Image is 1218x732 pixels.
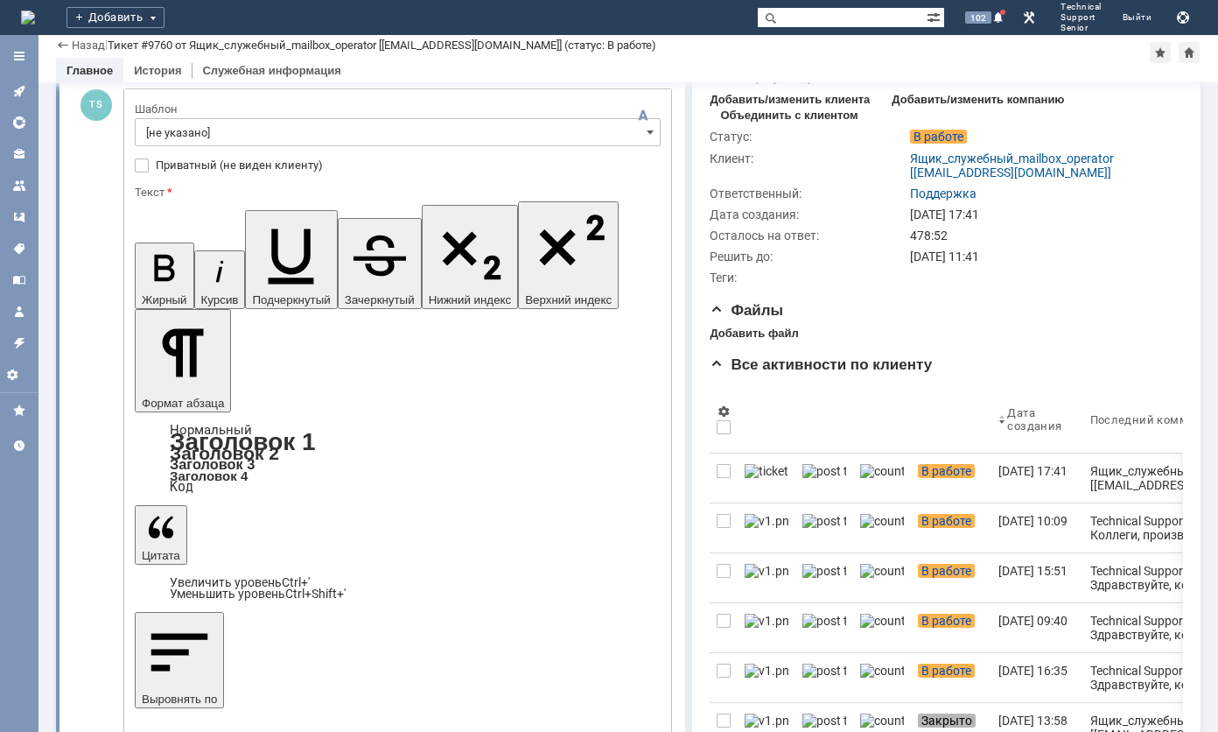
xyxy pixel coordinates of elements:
[518,201,619,309] button: Верхний индекс
[66,64,113,77] a: Главное
[245,210,337,309] button: Подчеркнутый
[910,151,1114,179] a: Ящик_служебный_mailbox_operator [[EMAIL_ADDRESS][DOMAIN_NAME]]
[853,603,911,652] a: counter.png
[1150,42,1171,63] div: Добавить в избранное
[135,309,231,412] button: Формат абзаца
[918,564,975,578] span: В работе
[5,266,33,294] a: База знаний
[802,564,846,578] img: post ticket.png
[860,514,904,528] img: counter.png
[918,614,975,628] span: В работе
[5,361,33,389] a: Настройки
[422,205,519,309] button: Нижний индекс
[170,587,346,601] a: Decrease
[998,564,1067,578] div: [DATE] 15:51
[910,208,1174,222] div: [DATE] 17:41
[918,514,975,528] span: В работе
[991,386,1082,454] th: Дата создания
[717,405,731,419] span: Настройки
[5,172,33,200] a: Команды и агенты
[802,464,846,478] img: post ticket.png
[5,329,33,357] a: Правила автоматизации
[170,422,252,438] a: Нормальный
[802,614,846,628] img: post ticket.png
[710,302,783,319] span: Файлы
[170,443,279,463] a: Заголовок 2
[5,77,33,105] a: Активности
[991,603,1082,652] a: [DATE] 09:40
[795,503,853,553] a: post ticket.png
[911,503,991,553] a: В работе
[5,109,33,137] a: Общая аналитика
[66,7,164,28] div: Добавить
[170,468,248,483] a: Заголовок 4
[21,11,35,25] img: logo
[911,553,991,602] a: В работе
[142,693,217,706] span: Выровнять по
[156,158,657,172] label: Приватный (не виден клиенту)
[710,229,906,243] div: Осталось на ответ:
[927,8,944,25] span: Расширенный поиск
[525,293,612,306] span: Верхний индекс
[998,664,1067,678] div: [DATE] 16:35
[998,514,1067,528] div: [DATE] 10:09
[802,514,846,528] img: post ticket.png
[1172,7,1193,28] button: Сохранить лог
[194,250,246,309] button: Курсив
[892,93,1064,107] div: Добавить/изменить компанию
[991,653,1082,702] a: [DATE] 16:35
[918,664,975,678] span: В работе
[1018,7,1039,28] a: Перейти в интерфейс администратора
[135,577,661,600] div: Цитата
[80,89,112,121] span: TS
[998,464,1067,478] div: [DATE] 17:41
[991,503,1082,553] a: [DATE] 10:09
[860,614,904,628] img: counter.png
[738,653,795,702] a: v1.png
[918,464,975,478] span: В работе
[135,187,657,198] div: Текст
[910,250,979,264] span: [DATE] 11:41
[135,103,657,115] div: Шаблон
[142,549,180,562] span: Цитата
[738,603,795,652] a: v1.png
[135,243,194,309] button: Жирный
[853,553,911,602] a: counter.png
[5,235,33,263] a: Теги
[105,38,108,51] div: |
[720,109,857,123] div: Объединить с клиентом
[795,603,853,652] a: post ticket.png
[853,503,911,553] a: counter.png
[5,298,33,326] a: Мой профиль
[710,271,906,285] div: Теги:
[745,464,788,478] img: ticket_notification.png
[911,653,991,702] a: В работе
[795,454,853,503] a: post ticket.png
[429,293,512,306] span: Нижний индекс
[1060,2,1102,12] span: Technical
[745,714,788,728] img: v1.png
[795,553,853,602] a: post ticket.png
[5,140,33,168] a: Клиенты
[1060,23,1102,33] span: Senior
[108,39,656,52] div: Тикет #9760 от Ящик_служебный_mailbox_operator [[EMAIL_ADDRESS][DOMAIN_NAME]] (статус: В работе)
[745,664,788,678] img: v1.png
[285,587,346,601] span: Ctrl+Shift+'
[991,553,1082,602] a: [DATE] 15:51
[860,714,904,728] img: counter.png
[135,425,661,493] div: Формат абзаца
[802,664,846,678] img: post ticket.png
[998,614,1067,628] div: [DATE] 09:40
[282,575,310,589] span: Ctrl+'
[345,293,415,306] span: Зачеркнутый
[710,130,906,144] div: Статус:
[853,653,911,702] a: counter.png
[72,39,105,52] a: Назад
[710,93,870,107] div: Добавить/изменить клиента
[910,229,1174,243] div: 478:52
[860,664,904,678] img: counter.png
[738,553,795,602] a: v1.png
[853,454,911,503] a: counter.png
[202,64,340,77] a: Служебная информация
[5,368,33,382] span: Настройки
